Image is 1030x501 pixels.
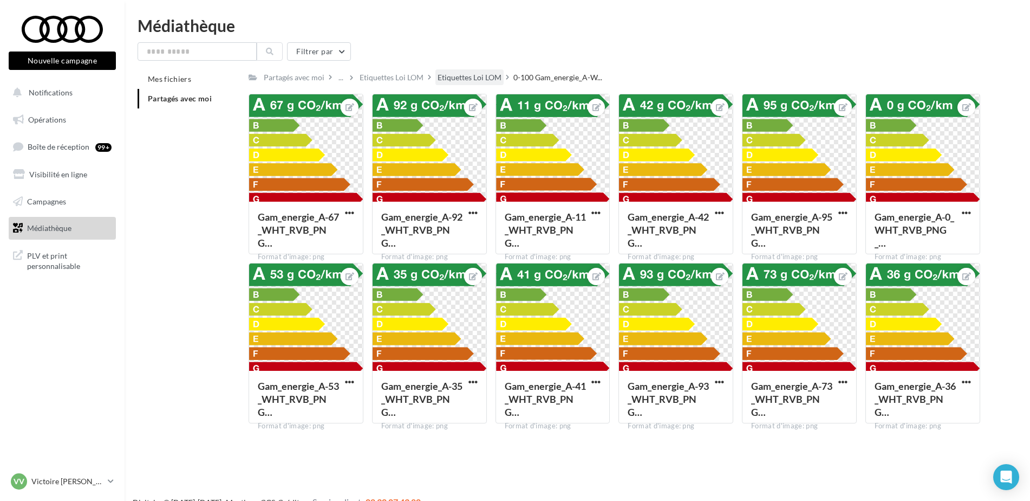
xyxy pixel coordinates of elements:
div: ... [336,70,345,85]
span: Mes fichiers [148,74,191,83]
div: 99+ [95,143,112,152]
div: Format d'image: png [751,421,848,431]
p: Victoire [PERSON_NAME] [31,476,103,487]
a: Visibilité en ligne [6,163,118,186]
button: Notifications [6,81,114,104]
span: Partagés avec moi [148,94,212,103]
div: Format d'image: png [751,252,848,262]
span: 0-100 Gam_energie_A-W... [513,72,602,83]
div: Format d'image: png [505,252,601,262]
a: Opérations [6,108,118,131]
span: Visibilité en ligne [29,170,87,179]
div: Format d'image: png [628,252,724,262]
span: PLV et print personnalisable [27,248,112,272]
span: Médiathèque [27,223,71,233]
span: Gam_energie_A-67_WHT_RVB_PNG_1080PX [258,211,339,249]
button: Filtrer par [287,42,351,61]
span: Campagnes [27,196,66,205]
a: VV Victoire [PERSON_NAME] [9,471,116,492]
a: Boîte de réception99+ [6,135,118,158]
span: Gam_energie_A-0_WHT_RVB_PNG_1080PX [875,211,954,249]
div: Format d'image: png [505,421,601,431]
a: PLV et print personnalisable [6,244,118,276]
button: Nouvelle campagne [9,52,116,70]
span: VV [14,476,24,487]
span: Gam_energie_A-73_WHT_RVB_PNG_1080PX [751,380,832,418]
div: Format d'image: png [381,252,478,262]
div: Open Intercom Messenger [993,464,1019,490]
div: Format d'image: png [628,421,724,431]
a: Campagnes [6,190,118,213]
span: Opérations [28,115,66,124]
div: Format d'image: png [875,421,971,431]
div: Format d'image: png [258,252,354,262]
span: Gam_energie_A-42_WHT_RVB_PNG_1080PX [628,211,709,249]
a: Médiathèque [6,217,118,240]
div: Format d'image: png [875,252,971,262]
span: Gam_energie_A-95_WHT_RVB_PNG_1080PX [751,211,832,249]
span: Gam_energie_A-53_WHT_RVB_PNG_1080PX [258,380,339,418]
span: Gam_energie_A-11_WHT_RVB_PNG_1080PX [505,211,586,249]
span: Boîte de réception [28,142,89,151]
div: Format d'image: png [258,421,354,431]
div: Médiathèque [138,17,1017,34]
span: Gam_energie_A-41_WHT_RVB_PNG_1080PX [505,380,586,418]
span: Gam_energie_A-35_WHT_RVB_PNG_1080PX [381,380,462,418]
div: Partagés avec moi [264,72,324,83]
div: Etiquettes Loi LOM [360,72,423,83]
span: Gam_energie_A-92_WHT_RVB_PNG_1080PX [381,211,462,249]
div: Format d'image: png [381,421,478,431]
span: Notifications [29,88,73,97]
span: Gam_energie_A-36_WHT_RVB_PNG_1080PX [875,380,956,418]
span: Gam_energie_A-93_WHT_RVB_PNG_1080PX [628,380,709,418]
div: Etiquettes Loi LOM [438,72,501,83]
